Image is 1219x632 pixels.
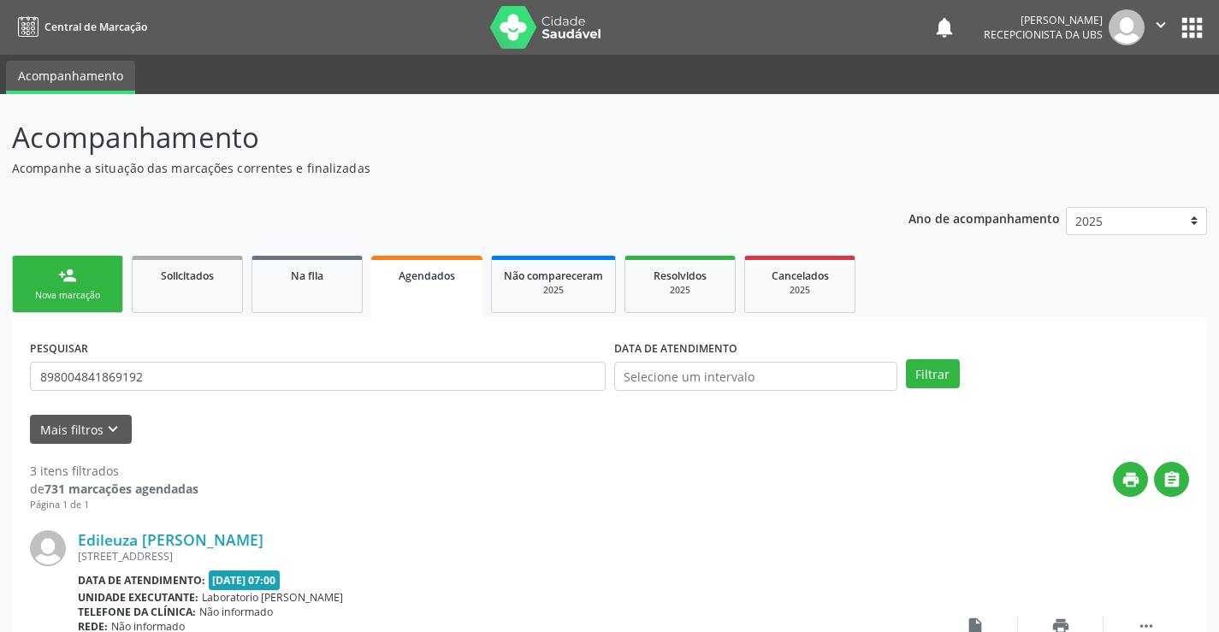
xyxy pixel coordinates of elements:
input: Nome, CNS [30,362,606,391]
i: keyboard_arrow_down [104,420,122,439]
p: Acompanhe a situação das marcações correntes e finalizadas [12,159,849,177]
span: Resolvidos [654,269,707,283]
span: Não compareceram [504,269,603,283]
i:  [1163,470,1181,489]
button: Filtrar [906,359,960,388]
i: print [1121,470,1140,489]
img: img [1109,9,1145,45]
label: DATA DE ATENDIMENTO [614,335,737,362]
a: Acompanhamento [6,61,135,94]
p: Acompanhamento [12,116,849,159]
span: Na fila [291,269,323,283]
label: PESQUISAR [30,335,88,362]
input: Selecione um intervalo [614,362,897,391]
button: notifications [932,15,956,39]
span: Agendados [399,269,455,283]
button:  [1154,462,1189,497]
button: apps [1177,13,1207,43]
div: de [30,480,198,498]
span: [DATE] 07:00 [209,570,281,590]
span: Recepcionista da UBS [984,27,1103,42]
div: 2025 [637,284,723,297]
div: Página 1 de 1 [30,498,198,512]
a: Central de Marcação [12,13,147,41]
img: img [30,530,66,566]
span: Central de Marcação [44,20,147,34]
a: Edileuza [PERSON_NAME] [78,530,263,549]
div: Nova marcação [25,289,110,302]
span: Não informado [199,605,273,619]
span: Laboratorio [PERSON_NAME] [202,590,343,605]
i:  [1151,15,1170,34]
b: Data de atendimento: [78,573,205,588]
b: Unidade executante: [78,590,198,605]
div: [PERSON_NAME] [984,13,1103,27]
div: 2025 [504,284,603,297]
p: Ano de acompanhamento [908,207,1060,228]
div: [STREET_ADDRESS] [78,549,932,564]
span: Solicitados [161,269,214,283]
div: 2025 [757,284,843,297]
button:  [1145,9,1177,45]
strong: 731 marcações agendadas [44,481,198,497]
div: person_add [58,266,77,285]
button: print [1113,462,1148,497]
button: Mais filtroskeyboard_arrow_down [30,415,132,445]
div: 3 itens filtrados [30,462,198,480]
span: Cancelados [772,269,829,283]
b: Telefone da clínica: [78,605,196,619]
